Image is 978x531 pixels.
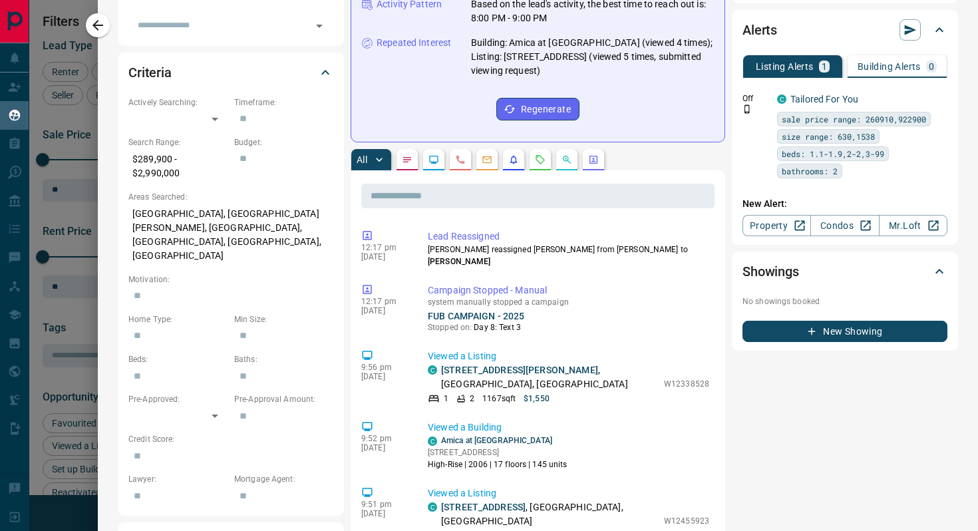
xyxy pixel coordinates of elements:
[441,500,657,528] p: , [GEOGRAPHIC_DATA], [GEOGRAPHIC_DATA]
[428,349,709,363] p: Viewed a Listing
[428,437,437,446] div: condos.ca
[742,295,947,307] p: No showings booked
[428,502,437,512] div: condos.ca
[310,17,329,35] button: Open
[929,62,934,71] p: 0
[128,96,228,108] p: Actively Searching:
[742,261,799,282] h2: Showings
[455,154,466,165] svg: Calls
[742,19,777,41] h2: Alerts
[428,311,525,321] a: FUB CAMPAIGN - 2025
[482,154,492,165] svg: Emails
[361,443,408,452] p: [DATE]
[361,252,408,262] p: [DATE]
[377,36,451,50] p: Repeated Interest
[361,372,408,381] p: [DATE]
[428,297,709,307] p: system manually stopped a campaign
[782,164,838,178] span: bathrooms: 2
[428,230,709,244] p: Lead Reassigned
[234,473,333,485] p: Mortgage Agent:
[664,378,709,390] p: W12338528
[742,14,947,46] div: Alerts
[742,104,752,114] svg: Push Notification Only
[402,154,412,165] svg: Notes
[234,96,333,108] p: Timeframe:
[361,306,408,315] p: [DATE]
[361,243,408,252] p: 12:17 pm
[428,458,568,470] p: High-Rise | 2006 | 17 floors | 145 units
[742,321,947,342] button: New Showing
[664,515,709,527] p: W12455923
[742,215,811,236] a: Property
[428,244,709,267] p: [PERSON_NAME] reassigned [PERSON_NAME] from [PERSON_NAME] to
[790,94,858,104] a: Tailored For You
[474,323,520,332] span: Day 8: Text 3
[128,433,333,445] p: Credit Score:
[128,473,228,485] p: Lawyer:
[782,147,884,160] span: beds: 1.1-1.9,2-2,3-99
[428,446,568,458] p: [STREET_ADDRESS]
[361,363,408,372] p: 9:56 pm
[128,393,228,405] p: Pre-Approved:
[128,353,228,365] p: Beds:
[361,500,408,509] p: 9:51 pm
[482,393,516,405] p: 1167 sqft
[357,155,367,164] p: All
[128,313,228,325] p: Home Type:
[428,421,709,435] p: Viewed a Building
[128,273,333,285] p: Motivation:
[441,502,526,512] a: [STREET_ADDRESS]
[234,136,333,148] p: Budget:
[858,62,921,71] p: Building Alerts
[234,353,333,365] p: Baths:
[742,197,947,211] p: New Alert:
[822,62,827,71] p: 1
[756,62,814,71] p: Listing Alerts
[471,36,714,78] p: Building: Amica at [GEOGRAPHIC_DATA] (viewed 4 times); Listing: [STREET_ADDRESS] (viewed 5 times,...
[428,321,709,333] p: Stopped on:
[777,94,786,104] div: condos.ca
[441,363,657,391] p: , [GEOGRAPHIC_DATA], [GEOGRAPHIC_DATA]
[470,393,474,405] p: 2
[361,509,408,518] p: [DATE]
[428,365,437,375] div: condos.ca
[361,434,408,443] p: 9:52 pm
[234,313,333,325] p: Min Size:
[810,215,879,236] a: Condos
[879,215,947,236] a: Mr.Loft
[441,365,598,375] a: [STREET_ADDRESS][PERSON_NAME]
[444,393,448,405] p: 1
[441,436,552,445] a: Amica at [GEOGRAPHIC_DATA]
[128,148,228,184] p: $289,900 - $2,990,000
[782,130,875,143] span: size range: 630,1538
[128,57,333,88] div: Criteria
[361,297,408,306] p: 12:17 pm
[742,92,769,104] p: Off
[524,393,550,405] p: $1,550
[535,154,546,165] svg: Requests
[496,98,579,120] button: Regenerate
[428,486,709,500] p: Viewed a Listing
[234,393,333,405] p: Pre-Approval Amount:
[128,191,333,203] p: Areas Searched:
[428,257,490,266] span: [PERSON_NAME]
[428,283,709,297] p: Campaign Stopped - Manual
[562,154,572,165] svg: Opportunities
[428,154,439,165] svg: Lead Browsing Activity
[128,203,333,267] p: [GEOGRAPHIC_DATA], [GEOGRAPHIC_DATA][PERSON_NAME], [GEOGRAPHIC_DATA], [GEOGRAPHIC_DATA], [GEOGRAP...
[128,62,172,83] h2: Criteria
[128,136,228,148] p: Search Range:
[588,154,599,165] svg: Agent Actions
[742,256,947,287] div: Showings
[782,112,926,126] span: sale price range: 260910,922900
[508,154,519,165] svg: Listing Alerts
